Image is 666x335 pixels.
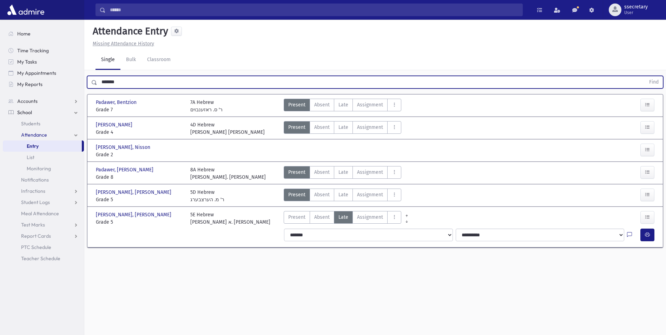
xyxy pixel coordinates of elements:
[284,211,401,226] div: AttTypes
[338,101,348,109] span: Late
[96,144,152,151] span: [PERSON_NAME], Nisson
[96,166,155,173] span: Padawer, [PERSON_NAME]
[338,214,348,221] span: Late
[90,25,168,37] h5: Attendance Entry
[190,189,224,203] div: 5D Hebrew ר' מ. הערצבערג
[17,98,38,104] span: Accounts
[96,189,173,196] span: [PERSON_NAME], [PERSON_NAME]
[645,76,663,88] button: Find
[27,143,39,149] span: Entry
[17,109,32,116] span: School
[3,28,84,39] a: Home
[96,173,183,181] span: Grade 8
[106,4,522,16] input: Search
[17,31,31,37] span: Home
[93,41,154,47] u: Missing Attendance History
[27,154,34,160] span: List
[3,185,84,197] a: Infractions
[17,59,37,65] span: My Tasks
[288,214,305,221] span: Present
[3,118,84,129] a: Students
[3,56,84,67] a: My Tasks
[27,165,51,172] span: Monitoring
[624,4,648,10] span: ssecretary
[21,255,60,262] span: Teacher Schedule
[314,191,330,198] span: Absent
[314,214,330,221] span: Absent
[3,253,84,264] a: Teacher Schedule
[3,242,84,253] a: PTC Schedule
[96,211,173,218] span: [PERSON_NAME], [PERSON_NAME]
[190,99,223,113] div: 7A Hebrew ר' ס. ראזענבוים
[141,50,176,70] a: Classroom
[3,219,84,230] a: Test Marks
[17,81,42,87] span: My Reports
[21,132,47,138] span: Attendance
[338,191,348,198] span: Late
[3,79,84,90] a: My Reports
[120,50,141,70] a: Bulk
[95,50,120,70] a: Single
[3,230,84,242] a: Report Cards
[284,99,401,113] div: AttTypes
[190,211,270,226] div: 5E Hebrew [PERSON_NAME] א. [PERSON_NAME]
[624,10,648,15] span: User
[3,197,84,208] a: Student Logs
[288,169,305,176] span: Present
[17,47,49,54] span: Time Tracking
[190,166,266,181] div: 8A Hebrew [PERSON_NAME]. [PERSON_NAME]
[96,129,183,136] span: Grade 4
[21,188,45,194] span: Infractions
[338,169,348,176] span: Late
[96,106,183,113] span: Grade 7
[21,177,49,183] span: Notifications
[96,99,138,106] span: Padawer, Bentzion
[288,124,305,131] span: Present
[21,222,45,228] span: Test Marks
[314,101,330,109] span: Absent
[21,120,40,127] span: Students
[284,189,401,203] div: AttTypes
[96,218,183,226] span: Grade 5
[21,210,59,217] span: Meal Attendance
[357,191,383,198] span: Assignment
[90,41,154,47] a: Missing Attendance History
[3,163,84,174] a: Monitoring
[357,169,383,176] span: Assignment
[3,45,84,56] a: Time Tracking
[21,244,51,250] span: PTC Schedule
[314,124,330,131] span: Absent
[21,199,50,205] span: Student Logs
[3,67,84,79] a: My Appointments
[3,174,84,185] a: Notifications
[96,121,134,129] span: [PERSON_NAME]
[357,101,383,109] span: Assignment
[96,151,183,158] span: Grade 2
[3,140,82,152] a: Entry
[314,169,330,176] span: Absent
[284,166,401,181] div: AttTypes
[21,233,51,239] span: Report Cards
[288,101,305,109] span: Present
[288,191,305,198] span: Present
[3,96,84,107] a: Accounts
[284,121,401,136] div: AttTypes
[190,121,265,136] div: 4D Hebrew [PERSON_NAME] [PERSON_NAME]
[357,214,383,221] span: Assignment
[17,70,56,76] span: My Appointments
[96,196,183,203] span: Grade 5
[357,124,383,131] span: Assignment
[3,107,84,118] a: School
[3,208,84,219] a: Meal Attendance
[3,129,84,140] a: Attendance
[6,3,46,17] img: AdmirePro
[3,152,84,163] a: List
[338,124,348,131] span: Late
